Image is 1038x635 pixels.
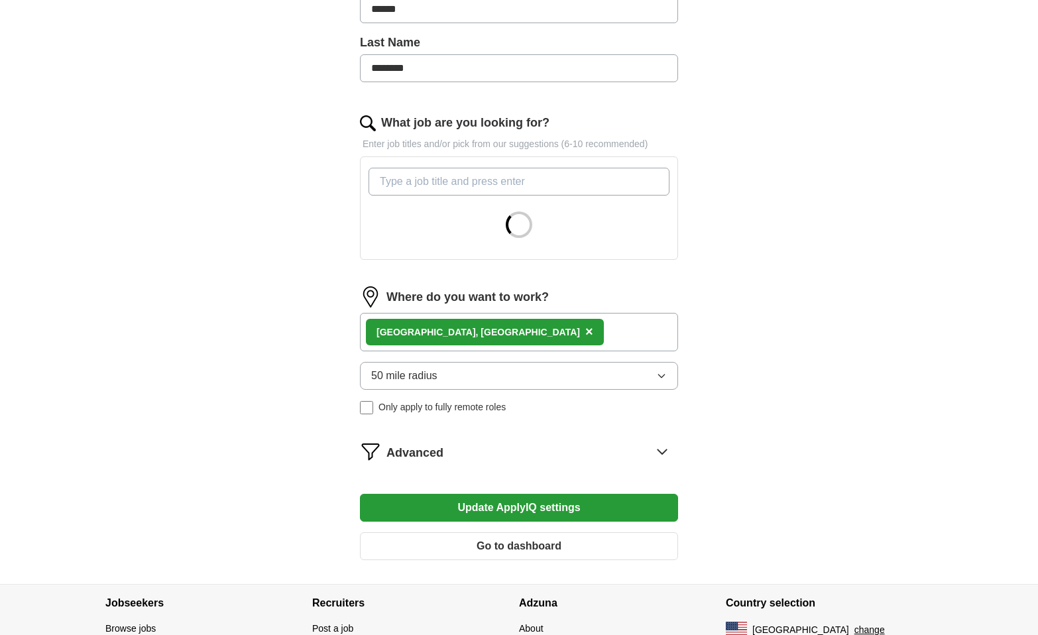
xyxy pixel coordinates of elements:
h4: Country selection [726,585,933,622]
span: Only apply to fully remote roles [378,400,506,414]
img: location.png [360,286,381,308]
a: About [519,623,544,634]
span: Advanced [386,444,443,462]
a: Post a job [312,623,353,634]
label: What job are you looking for? [381,114,549,132]
input: Type a job title and press enter [369,168,669,196]
span: 50 mile radius [371,368,437,384]
button: Update ApplyIQ settings [360,494,678,522]
label: Where do you want to work? [386,288,549,306]
a: Browse jobs [105,623,156,634]
div: [GEOGRAPHIC_DATA], [GEOGRAPHIC_DATA] [376,325,580,339]
p: Enter job titles and/or pick from our suggestions (6-10 recommended) [360,137,678,151]
span: × [585,324,593,339]
button: Go to dashboard [360,532,678,560]
label: Last Name [360,34,678,52]
button: 50 mile radius [360,362,678,390]
img: filter [360,441,381,462]
button: × [585,322,593,342]
img: search.png [360,115,376,131]
input: Only apply to fully remote roles [360,401,373,414]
